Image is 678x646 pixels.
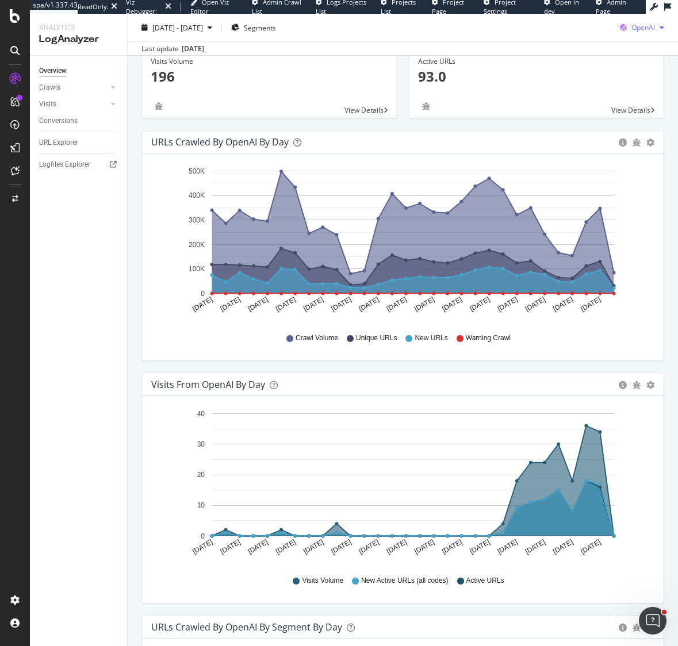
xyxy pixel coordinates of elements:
[189,216,205,224] text: 300K
[141,44,204,54] div: Last update
[151,136,289,148] div: URLs Crawled by OpenAI by day
[524,295,547,313] text: [DATE]
[39,137,119,149] a: URL Explorer
[619,624,627,632] div: circle-info
[151,102,167,110] div: bug
[197,410,205,418] text: 40
[152,22,203,32] span: [DATE] - [DATE]
[615,18,669,37] button: OpenAI
[358,295,381,313] text: [DATE]
[189,167,205,175] text: 500K
[413,295,436,313] text: [DATE]
[619,139,627,147] div: circle-info
[646,381,654,389] div: gear
[633,139,641,147] div: bug
[440,295,464,313] text: [DATE]
[191,538,214,556] text: [DATE]
[579,295,602,313] text: [DATE]
[151,621,342,633] div: URLs Crawled by OpenAI By Segment By Day
[151,67,388,86] p: 196
[197,471,205,479] text: 20
[631,22,655,32] span: OpenAI
[385,538,408,556] text: [DATE]
[385,295,408,313] text: [DATE]
[247,295,270,313] text: [DATE]
[39,65,119,77] a: Overview
[189,192,205,200] text: 400K
[219,295,242,313] text: [DATE]
[415,333,447,343] span: New URLs
[201,532,205,540] text: 0
[274,295,297,313] text: [DATE]
[551,538,574,556] text: [DATE]
[219,538,242,556] text: [DATE]
[466,576,504,586] span: Active URLs
[244,22,276,32] span: Segments
[358,538,381,556] text: [DATE]
[344,105,384,115] span: View Details
[39,98,56,110] div: Visits
[639,607,666,635] iframe: Intercom live chat
[39,115,78,127] div: Conversions
[39,159,119,171] a: Logfiles Explorer
[302,538,325,556] text: [DATE]
[137,18,217,37] button: [DATE] - [DATE]
[39,98,108,110] a: Visits
[189,241,205,249] text: 200K
[151,56,388,67] div: Visits Volume
[496,295,519,313] text: [DATE]
[646,139,654,147] div: gear
[191,295,214,313] text: [DATE]
[296,333,338,343] span: Crawl Volume
[440,538,464,556] text: [DATE]
[633,381,641,389] div: bug
[227,18,281,37] button: Segments
[189,265,205,273] text: 100K
[197,440,205,448] text: 30
[39,159,90,171] div: Logfiles Explorer
[611,105,650,115] span: View Details
[418,102,434,110] div: bug
[78,2,109,11] div: ReadOnly:
[466,333,511,343] span: Warning Crawl
[302,295,325,313] text: [DATE]
[197,502,205,510] text: 10
[247,538,270,556] text: [DATE]
[633,624,641,632] div: bug
[39,23,118,33] div: Analytics
[39,82,108,94] a: Crawls
[39,33,118,46] div: LogAnalyzer
[413,538,436,556] text: [DATE]
[274,538,297,556] text: [DATE]
[39,137,78,149] div: URL Explorer
[39,82,60,94] div: Crawls
[151,405,654,565] svg: A chart.
[579,538,602,556] text: [DATE]
[302,576,343,586] span: Visits Volume
[418,56,656,67] div: Active URLs
[361,576,448,586] span: New Active URLs (all codes)
[524,538,547,556] text: [DATE]
[39,65,67,77] div: Overview
[551,295,574,313] text: [DATE]
[468,295,491,313] text: [DATE]
[356,333,397,343] span: Unique URLs
[468,538,491,556] text: [DATE]
[619,381,627,389] div: circle-info
[201,290,205,298] text: 0
[182,44,204,54] div: [DATE]
[330,538,353,556] text: [DATE]
[496,538,519,556] text: [DATE]
[151,163,654,322] svg: A chart.
[151,379,265,390] div: Visits from OpenAI by day
[330,295,353,313] text: [DATE]
[418,67,656,86] p: 93.0
[39,115,119,127] a: Conversions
